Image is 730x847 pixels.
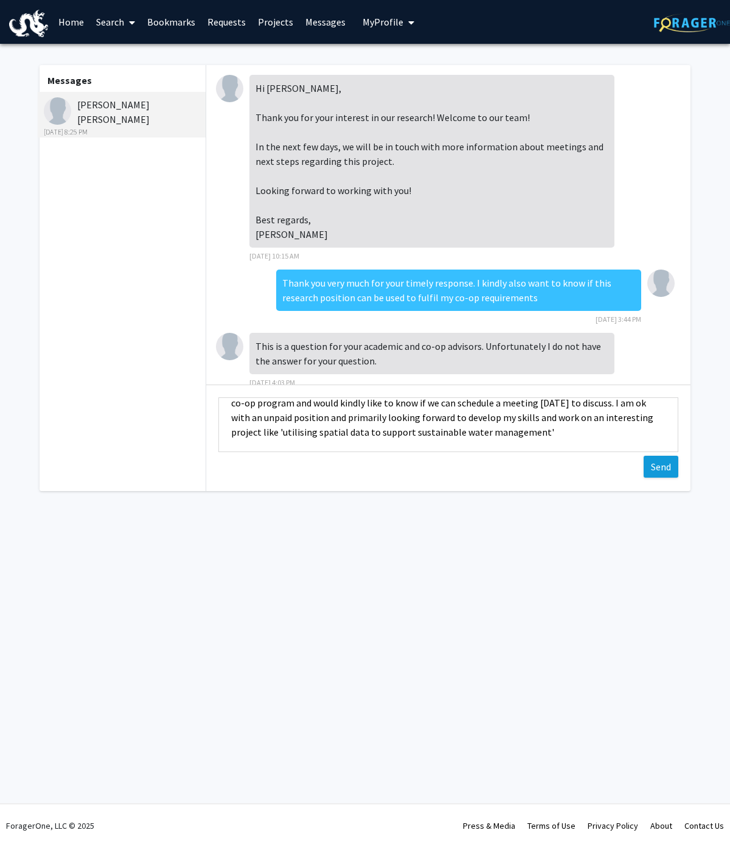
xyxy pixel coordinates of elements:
a: Requests [201,1,252,43]
textarea: Message [218,397,678,452]
div: [DATE] 8:25 PM [44,127,203,138]
a: Privacy Policy [588,820,638,831]
img: Nana Kwasi Owusu [647,270,675,297]
span: [DATE] 10:15 AM [249,251,299,260]
img: Amanda Carneiro Marques [44,97,71,125]
a: Press & Media [463,820,515,831]
a: Terms of Use [527,820,575,831]
a: Search [90,1,141,43]
a: Messages [299,1,352,43]
a: Bookmarks [141,1,201,43]
div: ForagerOne, LLC © 2025 [6,804,94,847]
b: Messages [47,74,92,86]
span: [DATE] 3:44 PM [596,315,641,324]
a: Home [52,1,90,43]
a: Projects [252,1,299,43]
div: Thank you very much for your timely response. I kindly also want to know if this research positio... [276,270,641,311]
a: Contact Us [684,820,724,831]
img: Amanda Carneiro Marques [216,333,243,360]
button: Send [644,456,678,478]
span: My Profile [363,16,403,28]
iframe: Chat [9,792,52,838]
img: ForagerOne Logo [654,13,730,32]
span: [DATE] 4:03 PM [249,378,295,387]
img: Drexel University Logo [9,10,48,37]
div: This is a question for your academic and co-op advisors. Unfortunately I do not have the answer f... [249,333,614,374]
img: Amanda Carneiro Marques [216,75,243,102]
div: Hi [PERSON_NAME], Thank you for your interest in our research! Welcome to our team! In the next f... [249,75,614,248]
a: About [650,820,672,831]
div: [PERSON_NAME] [PERSON_NAME] [44,97,203,138]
